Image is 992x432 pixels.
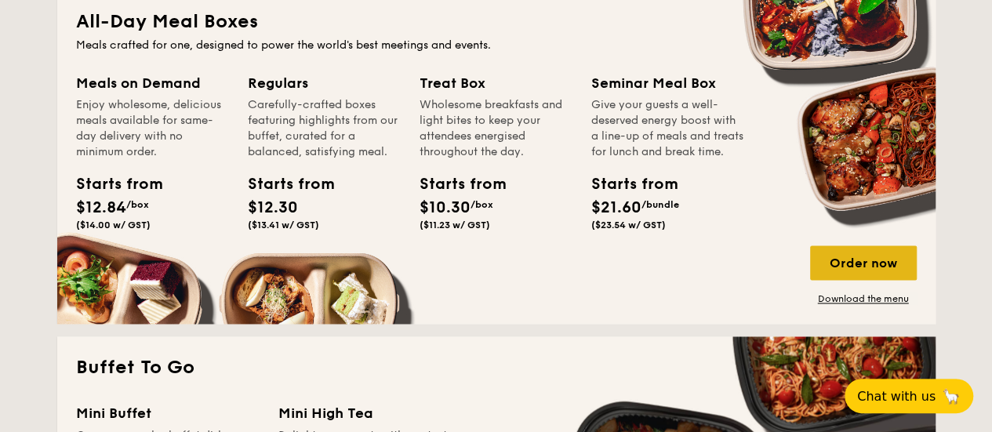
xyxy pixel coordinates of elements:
span: $12.84 [76,198,126,217]
div: Regulars [248,72,401,94]
div: Wholesome breakfasts and light bites to keep your attendees energised throughout the day. [420,97,572,160]
div: Mini High Tea [278,402,462,424]
div: Order now [810,245,917,280]
a: Download the menu [810,292,917,305]
span: /bundle [641,199,679,210]
span: Chat with us [857,389,936,404]
span: ($14.00 w/ GST) [76,220,151,231]
div: Give your guests a well-deserved energy boost with a line-up of meals and treats for lunch and br... [591,97,744,160]
span: /box [126,199,149,210]
span: ($11.23 w/ GST) [420,220,490,231]
div: Starts from [248,172,318,196]
h2: All-Day Meal Boxes [76,9,917,34]
span: ($23.54 w/ GST) [591,220,666,231]
span: $21.60 [591,198,641,217]
span: $12.30 [248,198,298,217]
div: Seminar Meal Box [591,72,744,94]
div: Meals on Demand [76,72,229,94]
div: Mini Buffet [76,402,260,424]
div: Enjoy wholesome, delicious meals available for same-day delivery with no minimum order. [76,97,229,160]
span: ($13.41 w/ GST) [248,220,319,231]
h2: Buffet To Go [76,355,917,380]
div: Treat Box [420,72,572,94]
span: 🦙 [942,387,961,405]
div: Meals crafted for one, designed to power the world's best meetings and events. [76,38,917,53]
div: Starts from [591,172,662,196]
div: Starts from [76,172,147,196]
div: Carefully-crafted boxes featuring highlights from our buffet, curated for a balanced, satisfying ... [248,97,401,160]
button: Chat with us🦙 [845,379,973,413]
div: Starts from [420,172,490,196]
span: $10.30 [420,198,471,217]
span: /box [471,199,493,210]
